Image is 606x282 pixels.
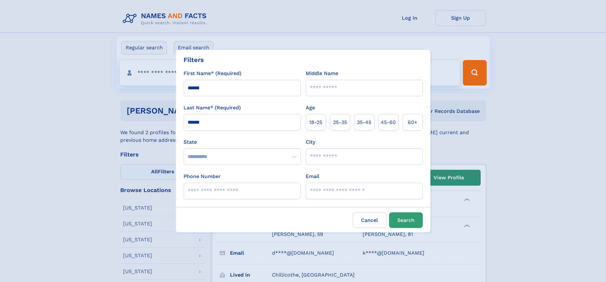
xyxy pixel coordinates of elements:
[184,55,204,65] div: Filters
[306,70,338,77] label: Middle Name
[184,104,241,112] label: Last Name* (Required)
[353,212,387,228] label: Cancel
[381,119,396,126] span: 45‑60
[184,173,221,180] label: Phone Number
[184,138,301,146] label: State
[184,70,241,77] label: First Name* (Required)
[408,119,417,126] span: 60+
[389,212,423,228] button: Search
[306,138,315,146] label: City
[357,119,371,126] span: 35‑45
[306,173,319,180] label: Email
[306,104,315,112] label: Age
[309,119,322,126] span: 18‑25
[333,119,347,126] span: 25‑35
